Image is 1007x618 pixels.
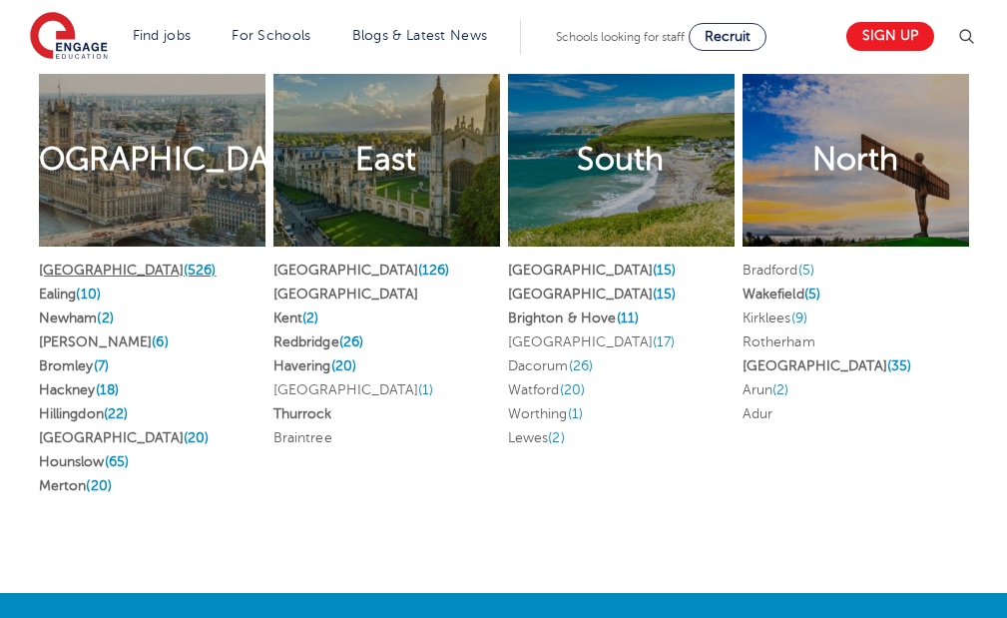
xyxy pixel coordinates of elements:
img: Engage Education [30,12,108,62]
span: (9) [791,310,807,325]
li: Worthing [508,402,735,426]
span: (35) [887,358,912,373]
a: [GEOGRAPHIC_DATA](20) [39,430,210,445]
a: [GEOGRAPHIC_DATA] [273,287,418,302]
span: (18) [96,382,120,397]
h2: North [812,139,899,181]
a: Blogs & Latest News [352,28,488,43]
span: Schools looking for staff [556,30,685,44]
span: (20) [86,478,112,493]
a: Thurrock [273,406,332,421]
a: [GEOGRAPHIC_DATA](15) [508,263,677,278]
span: (20) [560,382,586,397]
li: Rotherham [743,330,969,354]
li: Adur [743,402,969,426]
span: (7) [94,358,109,373]
span: (5) [798,263,814,278]
a: [GEOGRAPHIC_DATA](126) [273,263,450,278]
span: (10) [76,287,101,302]
li: [GEOGRAPHIC_DATA] [273,378,500,402]
span: (20) [184,430,210,445]
span: (2) [302,310,318,325]
span: (15) [653,287,677,302]
span: (26) [569,358,594,373]
a: Sign up [846,22,934,51]
span: (2) [772,382,788,397]
li: Watford [508,378,735,402]
a: [GEOGRAPHIC_DATA](35) [743,358,912,373]
a: Havering(20) [273,358,357,373]
span: (20) [331,358,357,373]
a: [GEOGRAPHIC_DATA](526) [39,263,217,278]
a: Redbridge(26) [273,334,364,349]
span: (2) [97,310,113,325]
span: Recruit [705,29,751,44]
span: (17) [653,334,676,349]
a: Recruit [689,23,766,51]
span: (65) [105,454,130,469]
span: (1) [418,382,433,397]
a: Brighton & Hove(11) [508,310,640,325]
a: For Schools [232,28,310,43]
span: (6) [152,334,168,349]
span: (15) [653,263,677,278]
a: Newham(2) [39,310,114,325]
a: Bromley(7) [39,358,109,373]
span: (22) [104,406,129,421]
a: Merton(20) [39,478,112,493]
a: Hounslow(65) [39,454,130,469]
li: Lewes [508,426,735,450]
a: Kent(2) [273,310,319,325]
li: Dacorum [508,354,735,378]
li: Kirklees [743,307,969,330]
span: (26) [339,334,364,349]
li: Arun [743,378,969,402]
li: Bradford [743,259,969,283]
span: (2) [548,430,564,445]
a: Hillingdon(22) [39,406,129,421]
span: (11) [617,310,640,325]
span: (126) [418,263,450,278]
h2: East [355,139,416,181]
span: (1) [568,406,583,421]
a: Wakefield(5) [743,287,821,302]
a: [PERSON_NAME](6) [39,334,169,349]
a: Hackney(18) [39,382,120,397]
span: (526) [184,263,217,278]
li: Braintree [273,426,500,450]
a: Ealing(10) [39,287,101,302]
span: (5) [804,287,820,302]
a: Find jobs [133,28,192,43]
li: [GEOGRAPHIC_DATA] [508,330,735,354]
h2: South [577,139,665,181]
a: [GEOGRAPHIC_DATA](15) [508,287,677,302]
